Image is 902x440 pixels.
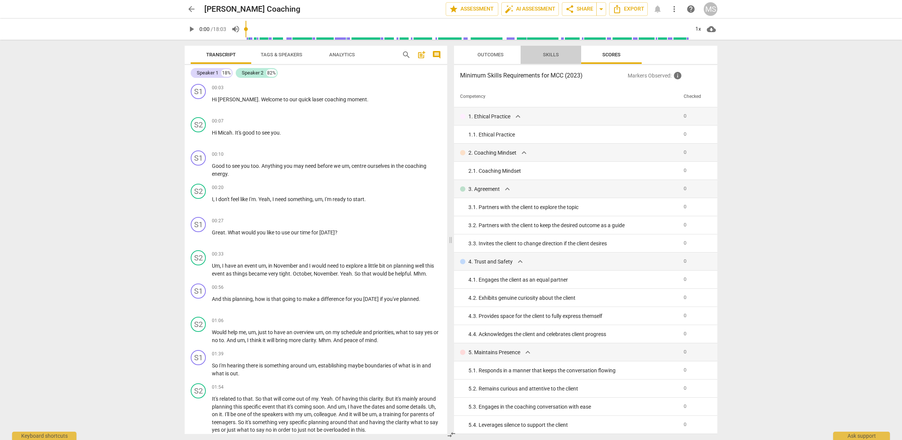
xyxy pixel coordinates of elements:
th: Checked [681,86,710,107]
p: 5. Maintains Presence [468,349,520,356]
span: volume_up [231,25,240,34]
span: on [325,329,333,335]
span: um [258,263,266,269]
span: help [228,329,239,335]
span: our [291,229,300,235]
span: 00:10 [212,151,224,158]
span: um [308,363,316,369]
span: um [342,163,349,169]
span: on [386,263,393,269]
span: 00:20 [212,184,224,191]
span: 0 [684,204,686,209]
span: Inquire the support about custom evaluation criteria [673,71,682,80]
span: Transcript [206,52,236,57]
span: helpful [395,271,411,277]
span: expand_more [513,112,523,121]
span: arrow_back [187,5,196,14]
span: an [237,263,244,269]
div: MS [704,2,717,16]
span: think [250,337,263,343]
span: just [258,329,268,335]
span: um [315,196,322,202]
div: 1x [691,23,705,35]
span: 0 [684,167,686,173]
span: something [288,196,313,202]
span: have [225,263,237,269]
span: share [565,5,574,14]
div: Change speaker [191,84,206,99]
span: like [267,229,275,235]
span: . [259,163,261,169]
div: 4. 3. Provides space for the client to fully express themself [468,312,678,320]
span: Tags & Speakers [261,52,302,57]
span: I'm [249,196,256,202]
span: Outcomes [477,52,504,57]
span: don't [218,196,231,202]
span: I [212,196,213,202]
div: Change speaker [191,317,206,332]
span: for [311,229,319,235]
div: Change speaker [191,150,206,166]
button: Sharing summary [596,2,606,16]
span: ? [335,229,337,235]
span: would [241,229,257,235]
span: November [314,271,337,277]
div: Change speaker [191,284,206,299]
span: November [274,263,299,269]
p: 1. Ethical Practice [468,113,510,121]
span: And [333,337,344,343]
span: something [264,363,290,369]
span: coaching [325,96,347,102]
div: Change speaker [191,217,206,232]
span: expand_more [519,148,529,157]
span: need [275,196,288,202]
span: schedule [341,329,363,335]
span: this [222,296,232,302]
span: , [213,196,216,202]
span: there [246,363,259,369]
span: around [290,363,308,369]
span: more_vert [670,5,679,14]
span: hearing [227,363,246,369]
span: Great [212,229,225,235]
span: see [232,163,241,169]
span: need [305,163,317,169]
span: Yeah [340,271,352,277]
span: , [245,337,247,343]
span: . [280,130,281,136]
span: 01:39 [212,351,224,357]
span: of [359,337,365,343]
span: Export [613,5,644,14]
span: , [316,363,318,369]
span: in [268,263,274,269]
span: to [275,229,281,235]
div: 3. 1. Partners with the client to explore the topic [468,203,678,211]
span: [DATE] [363,296,380,302]
span: Mhm [319,337,331,343]
span: is [259,363,264,369]
div: 4. 2. Exhibits genuine curiosity about the client [468,294,678,302]
span: you [353,296,363,302]
span: or [434,329,439,335]
span: Scores [602,52,621,57]
div: Speaker 2 [242,69,263,77]
div: Change speaker [191,117,206,132]
span: what [398,363,412,369]
span: well [415,263,425,269]
span: priorities [373,329,393,335]
span: comment [432,50,441,59]
span: . [232,130,235,136]
span: ourselves [367,163,391,169]
span: to [283,96,289,102]
span: expand_more [516,257,525,266]
span: to [297,296,303,302]
span: event [244,263,258,269]
span: you [284,163,294,169]
span: , [322,196,325,202]
span: may [294,163,305,169]
div: Change speaker [191,250,206,265]
span: . [337,271,340,277]
span: 00:33 [212,251,224,257]
span: , [266,263,268,269]
span: an [286,329,294,335]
